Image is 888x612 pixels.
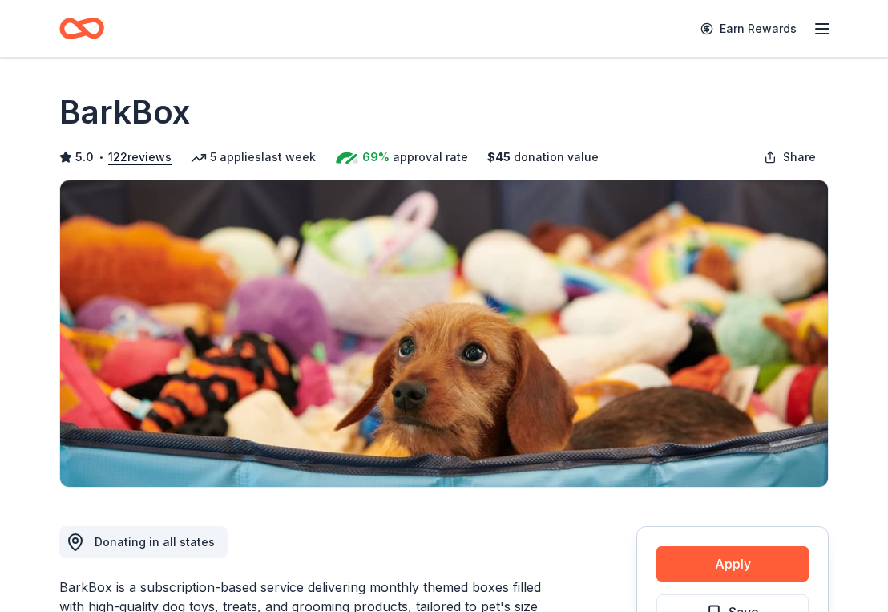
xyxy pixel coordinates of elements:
img: Image for BarkBox [60,180,828,487]
div: 5 applies last week [191,148,316,167]
button: Share [751,141,829,173]
button: Apply [656,546,809,582]
span: Donating in all states [95,535,215,549]
span: Share [783,148,816,167]
span: $ 45 [487,148,511,167]
span: approval rate [393,148,468,167]
a: Home [59,10,104,47]
h1: BarkBox [59,90,190,135]
span: 69% [362,148,390,167]
button: 122reviews [108,148,172,167]
a: Earn Rewards [691,14,806,43]
span: 5.0 [75,148,94,167]
span: • [99,151,104,164]
span: donation value [514,148,599,167]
